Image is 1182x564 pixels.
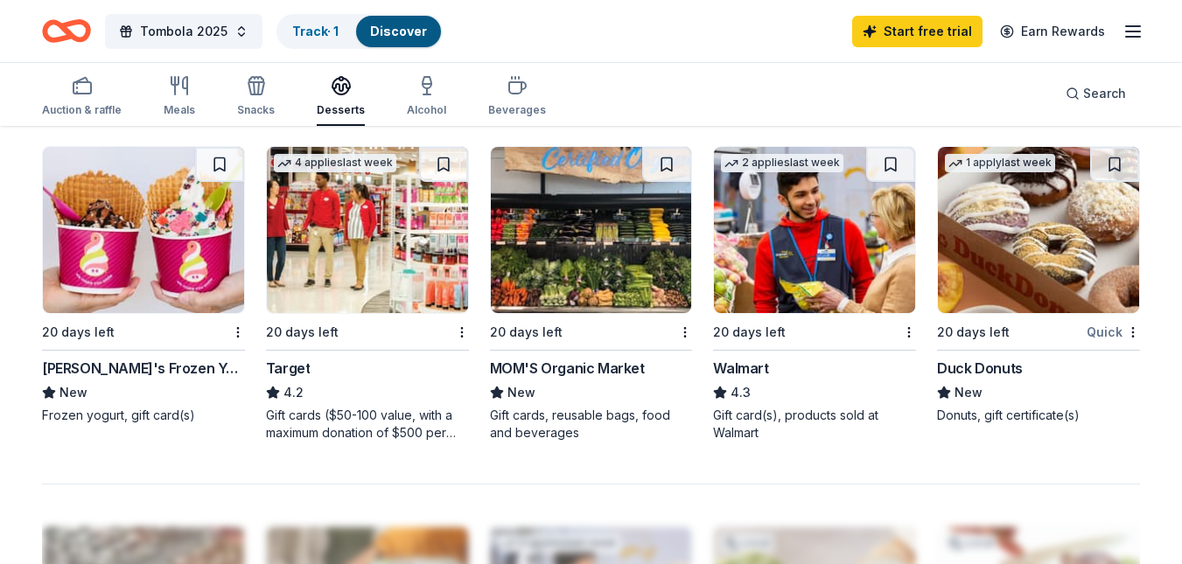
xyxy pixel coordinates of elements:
[407,103,446,117] div: Alcohol
[266,407,469,442] div: Gift cards ($50-100 value, with a maximum donation of $500 per year)
[59,382,87,403] span: New
[1052,76,1140,111] button: Search
[42,322,115,343] div: 20 days left
[164,103,195,117] div: Meals
[490,358,645,379] div: MOM'S Organic Market
[43,147,244,313] img: Image for Menchie's Frozen Yogurt
[105,14,262,49] button: Tombola 2025
[490,146,693,442] a: Image for MOM'S Organic Market20 days leftMOM'S Organic MarketNewGift cards, reusable bags, food ...
[42,358,245,379] div: [PERSON_NAME]'s Frozen Yogurt
[140,21,227,42] span: Tombola 2025
[714,147,915,313] img: Image for Walmart
[945,154,1055,172] div: 1 apply last week
[266,322,339,343] div: 20 days left
[42,146,245,424] a: Image for Menchie's Frozen Yogurt20 days left[PERSON_NAME]'s Frozen YogurtNewFrozen yogurt, gift ...
[491,147,692,313] img: Image for MOM'S Organic Market
[42,407,245,424] div: Frozen yogurt, gift card(s)
[713,407,916,442] div: Gift card(s), products sold at Walmart
[937,146,1140,424] a: Image for Duck Donuts1 applylast week20 days leftQuickDuck DonutsNewDonuts, gift certificate(s)
[164,68,195,126] button: Meals
[292,24,339,38] a: Track· 1
[42,103,122,117] div: Auction & raffle
[283,382,304,403] span: 4.2
[42,68,122,126] button: Auction & raffle
[266,358,311,379] div: Target
[713,358,768,379] div: Walmart
[276,14,443,49] button: Track· 1Discover
[937,358,1023,379] div: Duck Donuts
[713,322,786,343] div: 20 days left
[266,146,469,442] a: Image for Target4 applieslast week20 days leftTarget4.2Gift cards ($50-100 value, with a maximum ...
[490,322,563,343] div: 20 days left
[490,407,693,442] div: Gift cards, reusable bags, food and beverages
[955,382,983,403] span: New
[1083,83,1126,104] span: Search
[990,16,1116,47] a: Earn Rewards
[274,154,396,172] div: 4 applies last week
[713,146,916,442] a: Image for Walmart2 applieslast week20 days leftWalmart4.3Gift card(s), products sold at Walmart
[267,147,468,313] img: Image for Target
[507,382,535,403] span: New
[317,103,365,117] div: Desserts
[317,68,365,126] button: Desserts
[237,68,275,126] button: Snacks
[42,10,91,52] a: Home
[237,103,275,117] div: Snacks
[721,154,843,172] div: 2 applies last week
[731,382,751,403] span: 4.3
[938,147,1139,313] img: Image for Duck Donuts
[852,16,983,47] a: Start free trial
[1087,321,1140,343] div: Quick
[407,68,446,126] button: Alcohol
[937,407,1140,424] div: Donuts, gift certificate(s)
[488,103,546,117] div: Beverages
[488,68,546,126] button: Beverages
[937,322,1010,343] div: 20 days left
[370,24,427,38] a: Discover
